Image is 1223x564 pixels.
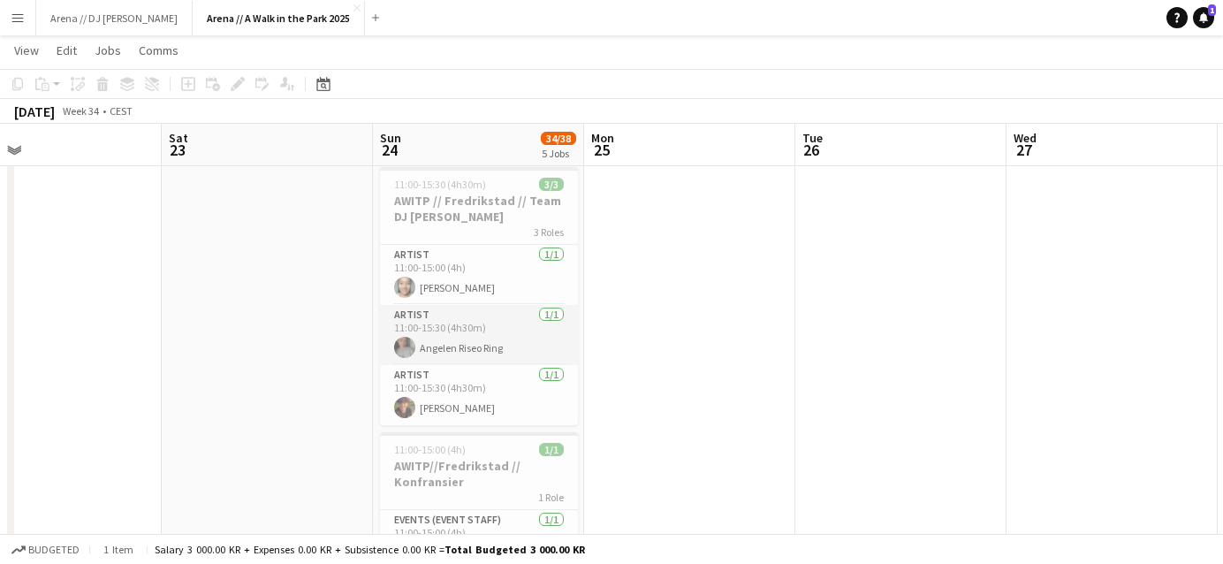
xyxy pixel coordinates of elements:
span: 1 [1208,4,1216,16]
a: Jobs [87,39,128,62]
span: 23 [166,140,188,160]
span: View [14,42,39,58]
span: Jobs [95,42,121,58]
a: Edit [49,39,84,62]
span: 3/3 [539,178,564,191]
div: [DATE] [14,103,55,120]
h3: AWITP//Fredrikstad // Konfransier [380,458,578,490]
h3: AWITP // Fredrikstad // Team DJ [PERSON_NAME] [380,193,578,225]
app-card-role: Artist1/111:00-15:30 (4h30m)[PERSON_NAME] [380,365,578,425]
a: 1 [1193,7,1214,28]
span: Mon [591,130,614,146]
span: 1/1 [539,443,564,456]
span: 26 [800,140,823,160]
app-job-card: 11:00-15:30 (4h30m)3/3AWITP // Fredrikstad // Team DJ [PERSON_NAME]3 RolesArtist1/111:00-15:00 (4... [380,167,578,425]
button: Arena // DJ [PERSON_NAME] [36,1,193,35]
span: Week 34 [58,104,103,118]
span: Total Budgeted 3 000.00 KR [444,543,585,556]
app-card-role: Artist1/111:00-15:00 (4h)[PERSON_NAME] [380,245,578,305]
span: Budgeted [28,544,80,556]
span: 3 Roles [534,225,564,239]
div: CEST [110,104,133,118]
span: Edit [57,42,77,58]
span: 24 [377,140,401,160]
app-card-role: Artist1/111:00-15:30 (4h30m)Angelen Riseo Ring [380,305,578,365]
span: Sat [169,130,188,146]
button: Arena // A Walk in the Park 2025 [193,1,365,35]
span: Comms [139,42,179,58]
span: 34/38 [541,132,576,145]
span: 25 [589,140,614,160]
span: Wed [1014,130,1037,146]
span: Tue [802,130,823,146]
span: Sun [380,130,401,146]
a: View [7,39,46,62]
span: 1 item [97,543,140,556]
span: 1 Role [538,491,564,504]
span: 11:00-15:00 (4h) [394,443,466,456]
div: Salary 3 000.00 KR + Expenses 0.00 KR + Subsistence 0.00 KR = [155,543,585,556]
div: 5 Jobs [542,147,575,160]
span: 11:00-15:30 (4h30m) [394,178,486,191]
button: Budgeted [9,540,82,560]
span: 27 [1011,140,1037,160]
a: Comms [132,39,186,62]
